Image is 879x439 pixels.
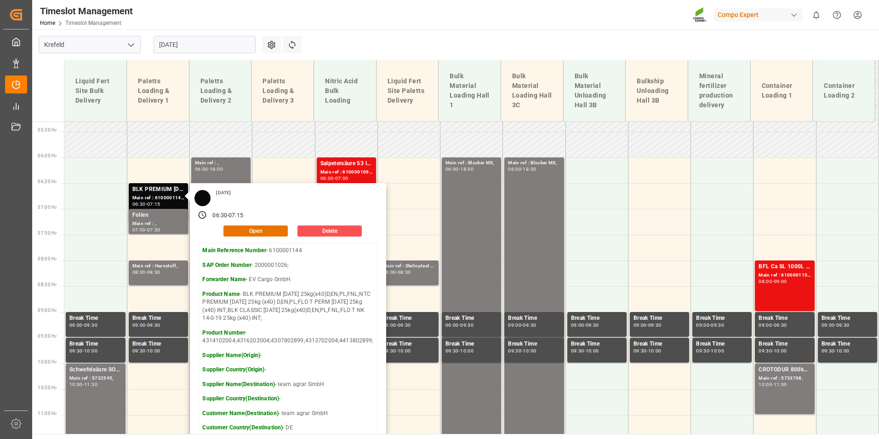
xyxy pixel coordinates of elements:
[202,395,373,403] p: -
[714,8,802,22] div: Compo Expert
[202,261,373,270] p: - 2000001026;
[69,314,122,323] div: Break Time
[571,68,618,114] div: Bulk Material Unloading Hall 3B
[69,375,122,382] div: Main ref : 5732545,
[396,270,398,274] div: -
[648,349,662,353] div: 10:00
[69,340,122,349] div: Break Time
[774,349,787,353] div: 10:00
[459,349,460,353] div: -
[759,349,772,353] div: 09:30
[693,7,708,23] img: Screenshot%202023-09-29%20at%2010.02.21.png_1712312052.png
[212,212,227,220] div: 06:30
[213,190,234,196] div: [DATE]
[396,349,398,353] div: -
[523,323,536,327] div: 09:30
[383,340,435,349] div: Break Time
[132,349,146,353] div: 09:30
[508,323,521,327] div: 09:00
[38,205,57,210] span: 07:00 Hr
[521,349,523,353] div: -
[146,349,147,353] div: -
[571,314,623,323] div: Break Time
[38,256,57,261] span: 08:00 Hr
[834,349,836,353] div: -
[759,271,811,279] div: Main ref : 6100001152, 2000000122;
[508,159,560,167] div: Main ref : Blocker MX,
[320,176,334,180] div: 06:00
[571,323,584,327] div: 09:00
[521,167,523,171] div: -
[586,349,599,353] div: 10:00
[132,314,184,323] div: Break Time
[202,424,283,431] strong: Customer Country(Destination)
[147,270,160,274] div: 08:30
[321,73,369,109] div: Nitric Acid Bulk Loading
[84,349,97,353] div: 10:00
[132,340,184,349] div: Break Time
[383,314,435,323] div: Break Time
[38,127,57,133] span: 05:30 Hr
[834,323,836,327] div: -
[227,212,228,220] div: -
[696,323,709,327] div: 09:00
[202,410,373,418] p: - team agrar GmbH
[508,340,560,349] div: Break Time
[202,247,373,255] p: - 6100001144
[38,411,57,416] span: 11:00 Hr
[297,225,362,237] button: Delete
[648,323,662,327] div: 09:30
[69,349,83,353] div: 09:30
[446,68,493,114] div: Bulk Material Loading Hall 1
[772,382,773,387] div: -
[202,366,264,373] strong: Supplier Country(Origin)
[132,220,184,228] div: Main ref : ,
[223,225,288,237] button: Open
[202,276,373,284] p: - EV Cargo GmbH
[711,323,724,327] div: 09:30
[132,270,146,274] div: 08:00
[147,228,160,232] div: 07:30
[836,349,850,353] div: 10:00
[696,349,709,353] div: 09:30
[445,349,459,353] div: 09:30
[147,202,160,206] div: 07:15
[147,323,160,327] div: 09:30
[822,349,835,353] div: 09:30
[69,323,83,327] div: 09:00
[445,159,497,167] div: Main ref : Blocker MX,
[647,349,648,353] div: -
[202,395,279,402] strong: Supplier Country(Destination)
[210,167,223,171] div: 18:00
[208,167,210,171] div: -
[197,73,244,109] div: Paletts Loading & Delivery 2
[38,308,57,313] span: 09:00 Hr
[508,349,521,353] div: 09:30
[759,340,811,349] div: Break Time
[774,279,787,283] div: 09:00
[132,194,184,202] div: Main ref : 6100001144, 2000001026;
[202,424,373,432] p: - DE
[584,323,585,327] div: -
[508,314,560,323] div: Break Time
[445,323,459,327] div: 09:00
[84,382,97,387] div: 11:30
[459,323,460,327] div: -
[634,323,647,327] div: 09:00
[202,352,373,360] p: -
[759,262,811,271] div: BFL Ca SL 1000L IBC MTO;DMPP 33,5% NTC redbrown 1100kg CON;DMPP 34,8% NTC Sol 1100kg CON;
[711,349,724,353] div: 10:00
[523,349,536,353] div: 10:00
[134,73,182,109] div: Paletts Loading & Delivery 1
[759,279,772,283] div: 08:00
[714,6,806,23] button: Compo Expert
[333,176,335,180] div: -
[806,5,827,25] button: show 0 new notifications
[320,159,372,168] div: Salpetersäure 53 lose;
[647,323,648,327] div: -
[69,365,122,375] div: Schwefelsäure SO3 rein ([PERSON_NAME]);Schwefelsäure SO3 rein (HG-Standard);
[571,349,584,353] div: 09:30
[38,231,57,236] span: 07:30 Hr
[202,410,278,416] strong: Customer Name(Destination)
[146,323,147,327] div: -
